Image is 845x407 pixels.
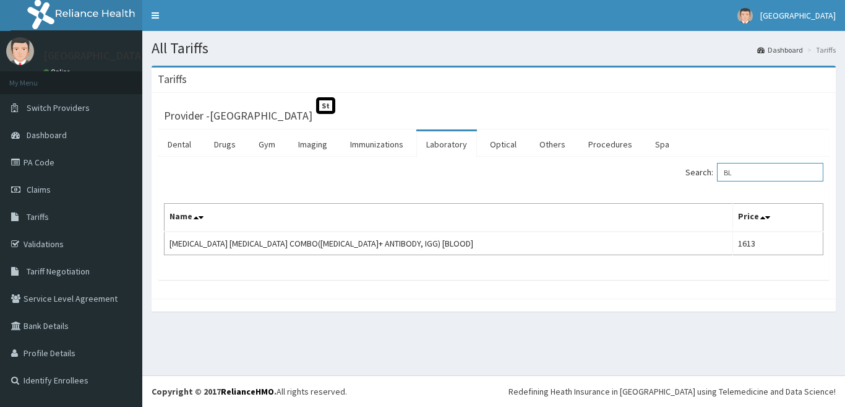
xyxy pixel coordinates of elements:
span: St [316,97,335,114]
h1: All Tariffs [152,40,836,56]
span: Dashboard [27,129,67,141]
a: Optical [480,131,526,157]
a: Imaging [288,131,337,157]
input: Search: [717,163,823,182]
a: RelianceHMO [221,386,274,397]
li: Tariffs [804,45,836,55]
td: [MEDICAL_DATA] [MEDICAL_DATA] COMBO([MEDICAL_DATA]+ ANTIBODY, IGG) [BLOOD] [165,232,733,255]
span: [GEOGRAPHIC_DATA] [760,10,836,21]
a: Laboratory [416,131,477,157]
a: Others [530,131,575,157]
a: Dental [158,131,201,157]
footer: All rights reserved. [142,375,845,407]
p: [GEOGRAPHIC_DATA] [43,50,145,61]
a: Immunizations [340,131,413,157]
a: Gym [249,131,285,157]
a: Dashboard [757,45,803,55]
a: Drugs [204,131,246,157]
a: Online [43,68,73,76]
h3: Tariffs [158,74,187,85]
th: Price [732,204,823,232]
span: Tariff Negotiation [27,266,90,277]
label: Search: [685,163,823,182]
img: User Image [6,37,34,65]
strong: Copyright © 2017 . [152,386,277,397]
a: Spa [645,131,679,157]
img: User Image [737,8,753,24]
span: Switch Providers [27,102,90,113]
h3: Provider - [GEOGRAPHIC_DATA] [164,110,312,121]
a: Procedures [578,131,642,157]
th: Name [165,204,733,232]
td: 1613 [732,232,823,255]
span: Tariffs [27,211,49,222]
span: Claims [27,184,51,195]
div: Redefining Heath Insurance in [GEOGRAPHIC_DATA] using Telemedicine and Data Science! [508,385,836,398]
